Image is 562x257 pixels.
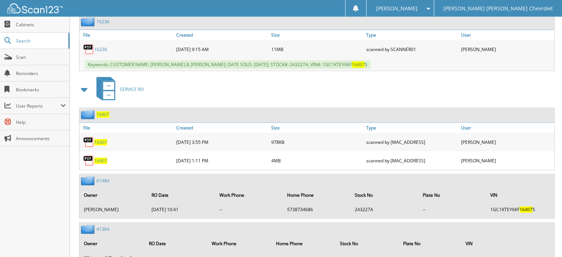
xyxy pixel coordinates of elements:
th: Work Phone [216,187,283,203]
th: Owner [80,187,147,203]
a: 16407 [94,158,107,164]
div: [PERSON_NAME] [459,135,554,149]
span: 16407 [520,206,532,213]
div: [DATE] 9:15 AM [174,42,269,57]
span: Announcements [16,135,66,142]
span: SERVICE RO [120,86,144,92]
a: Type [364,30,459,40]
a: 16407 [96,111,109,118]
th: Stock No [351,187,418,203]
span: Scan [16,54,66,60]
td: 1GC1KTEY6KF 5 [487,203,554,216]
span: Help [16,119,66,125]
td: 5738734686 [283,203,350,216]
th: VIN [462,236,554,251]
div: [PERSON_NAME] [459,153,554,168]
th: Stock No [336,236,399,251]
a: 61484 [96,177,109,184]
img: folder2.png [81,224,96,234]
span: 16407 [352,61,365,68]
a: Size [269,123,364,133]
a: User [459,123,554,133]
a: Created [174,123,269,133]
span: Reminders [16,70,66,77]
img: PDF.png [83,44,94,55]
a: Created [174,30,269,40]
a: SERVICE RO [92,75,144,104]
div: [PERSON_NAME] [459,42,554,57]
th: RO Date [148,187,215,203]
div: [DATE] 1:11 PM [174,153,269,168]
td: -- [419,203,486,216]
div: scanned by SCANNER01 [364,42,459,57]
th: VIN [487,187,554,203]
img: folder2.png [81,176,96,185]
span: Keywords: CUSTOMER NAME: [PERSON_NAME] & [PERSON_NAME]; DATE SOLD: [DATE]; STOCK#: 243227A; VIN#:... [85,60,370,69]
div: scanned by [MAC_ADDRESS] [364,135,459,149]
th: Plate No [399,236,461,251]
th: Home Phone [272,236,335,251]
th: RO Date [145,236,207,251]
div: 4MB [269,153,364,168]
div: 978KB [269,135,364,149]
th: Plate No [419,187,486,203]
a: Size [269,30,364,40]
div: [DATE] 3:55 PM [174,135,269,149]
td: [PERSON_NAME] [80,203,147,216]
img: PDF.png [83,136,94,148]
div: 11MB [269,42,364,57]
img: scan123-logo-white.svg [7,3,63,13]
a: File [79,123,174,133]
td: [DATE] 10:41 [148,203,215,216]
a: 41364 [96,226,109,232]
span: Cabinets [16,21,66,28]
span: User Reports [16,103,61,109]
td: 243227A [351,203,418,216]
span: [PERSON_NAME] [PERSON_NAME] Chevrolet [443,6,553,11]
span: Search [16,38,65,44]
span: Bookmarks [16,87,66,93]
a: 16407 [94,139,107,145]
th: Home Phone [283,187,350,203]
td: -- [216,203,283,216]
a: File [79,30,174,40]
span: [PERSON_NAME] [376,6,417,11]
a: Type [364,123,459,133]
a: 16236 [94,46,107,53]
th: Owner [80,236,144,251]
img: folder2.png [81,110,96,119]
a: 16236 [96,18,109,25]
div: scanned by [MAC_ADDRESS] [364,153,459,168]
a: User [459,30,554,40]
th: Work Phone [208,236,271,251]
img: PDF.png [83,155,94,166]
img: folder2.png [81,17,96,26]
